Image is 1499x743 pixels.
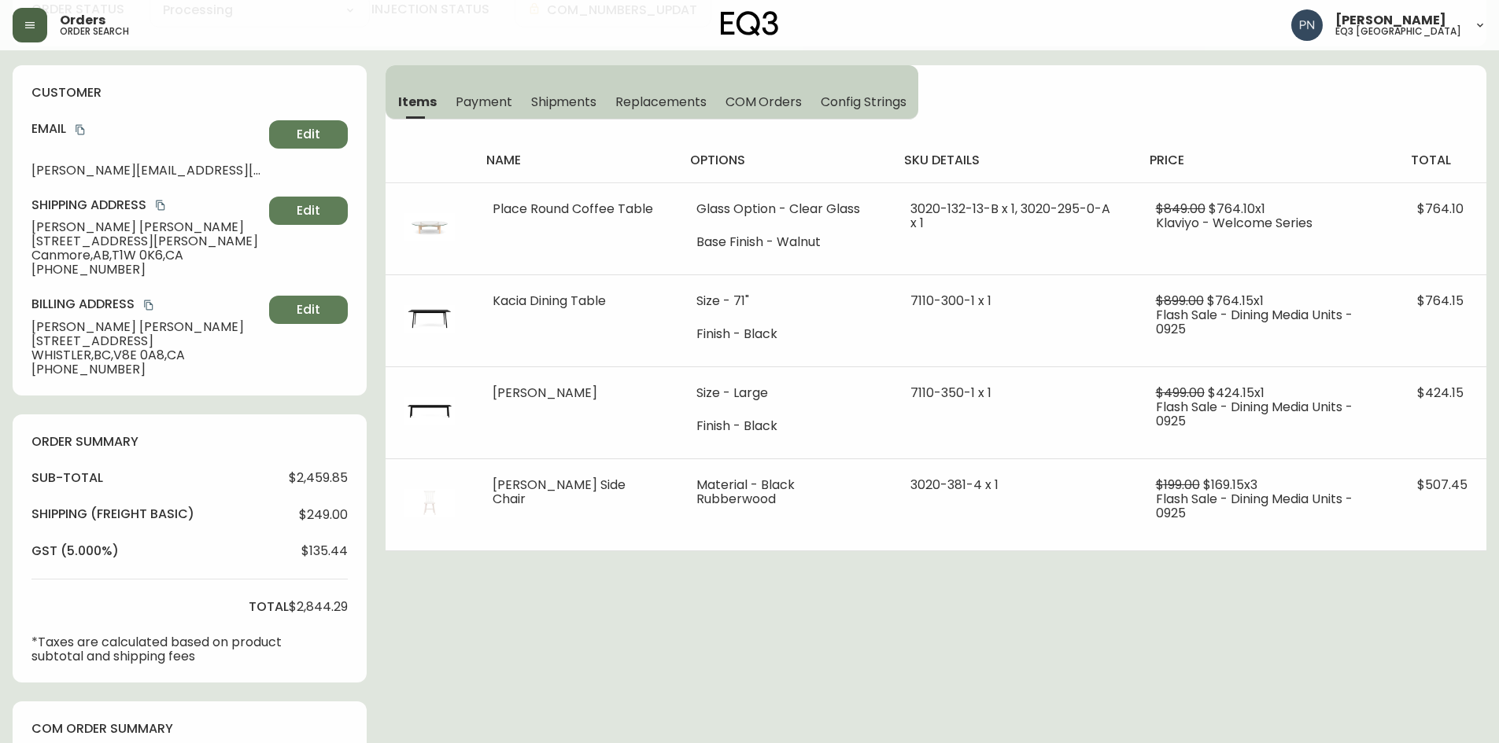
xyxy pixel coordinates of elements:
[910,292,991,310] span: 7110-300-1 x 1
[31,263,263,277] span: [PHONE_NUMBER]
[910,384,991,402] span: 7110-350-1 x 1
[31,296,263,313] h4: Billing Address
[1335,27,1461,36] h5: eq3 [GEOGRAPHIC_DATA]
[269,296,348,324] button: Edit
[404,294,455,344] img: 7110-300-MC-400-1-cljha6x1x024n0186br5u6npy.jpg
[1156,200,1205,218] span: $849.00
[141,297,157,313] button: copy
[493,476,626,508] span: [PERSON_NAME] Side Chair
[1417,292,1464,310] span: $764.15
[1150,152,1386,169] h4: price
[721,11,779,36] img: logo
[31,543,119,560] h4: gst (5.000%)
[72,122,88,138] button: copy
[31,220,263,234] span: [PERSON_NAME] [PERSON_NAME]
[696,327,873,341] li: Finish - Black
[31,348,263,362] span: WHISTLER , BC , V8E 0A8 , CA
[31,433,348,451] h4: order summary
[31,234,263,248] span: [STREET_ADDRESS][PERSON_NAME]
[493,384,597,402] span: [PERSON_NAME]
[696,386,873,400] li: Size - Large
[1208,384,1265,402] span: $424.15 x 1
[1156,306,1353,338] span: Flash Sale - Dining Media Units - 0925
[404,202,455,252] img: 3020-132-RN-400-1-ckginj6da2q8m0138z5ddgwa3.jpg
[696,202,873,216] li: Glass Option - Clear Glass
[31,635,289,664] p: *Taxes are calculated based on product subtotal and shipping fees
[1291,9,1323,41] img: 496f1288aca128e282dab2021d4f4334
[31,164,263,178] span: [PERSON_NAME][EMAIL_ADDRESS][DOMAIN_NAME]
[31,720,348,737] h4: com order summary
[398,94,437,110] span: Items
[493,292,606,310] span: Kacia Dining Table
[31,506,194,523] h4: Shipping ( Freight Basic )
[404,386,455,436] img: 7110-350-MC-400-1-cljke1pce0a090130tnopcyf6.jpg
[1203,476,1257,494] span: $169.15 x 3
[696,478,873,506] li: Material - Black Rubberwood
[1156,398,1353,430] span: Flash Sale - Dining Media Units - 0925
[726,94,803,110] span: COM Orders
[297,126,320,143] span: Edit
[910,476,999,494] span: 3020-381-4 x 1
[31,120,263,138] h4: Email
[821,94,906,110] span: Config Strings
[456,94,512,110] span: Payment
[904,152,1124,169] h4: sku details
[1156,490,1353,522] span: Flash Sale - Dining Media Units - 0925
[1417,200,1464,218] span: $764.10
[31,334,263,348] span: [STREET_ADDRESS]
[31,84,348,101] h4: customer
[31,362,263,377] span: [PHONE_NUMBER]
[696,235,873,249] li: Base Finish - Walnut
[531,94,597,110] span: Shipments
[1335,14,1446,27] span: [PERSON_NAME]
[60,27,129,36] h5: order search
[1417,476,1468,494] span: $507.45
[31,469,103,487] h4: sub-total
[299,508,348,522] span: $249.00
[493,200,653,218] span: Place Round Coffee Table
[486,152,665,169] h4: name
[297,202,320,219] span: Edit
[615,94,706,110] span: Replacements
[289,600,348,614] span: $2,844.29
[1209,200,1265,218] span: $764.10 x 1
[31,248,263,263] span: Canmore , AB , T1W 0K6 , CA
[696,419,873,433] li: Finish - Black
[289,471,348,485] span: $2,459.85
[690,152,879,169] h4: options
[1156,384,1205,402] span: $499.00
[1411,152,1474,169] h4: total
[696,294,873,308] li: Size - 71"
[1156,292,1204,310] span: $899.00
[404,478,455,528] img: 3020-381-MC-400-1-ckdqlvqg50mh50134tq5qofyz.jpg
[1156,476,1200,494] span: $199.00
[1417,384,1464,402] span: $424.15
[910,200,1110,232] span: 3020-132-13-B x 1, 3020-295-0-A x 1
[301,544,348,558] span: $135.44
[269,120,348,149] button: Edit
[31,197,263,214] h4: Shipping Address
[269,197,348,225] button: Edit
[249,598,289,616] h4: total
[153,197,168,213] button: copy
[60,14,105,27] span: Orders
[1207,292,1264,310] span: $764.15 x 1
[297,301,320,318] span: Edit
[1156,214,1313,232] span: Klaviyo - Welcome Series
[31,320,263,334] span: [PERSON_NAME] [PERSON_NAME]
